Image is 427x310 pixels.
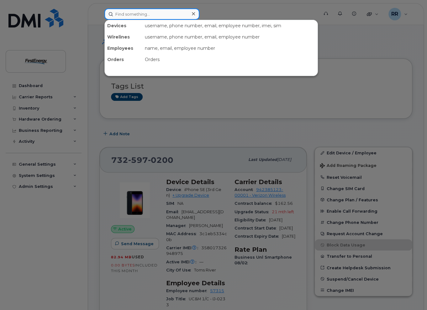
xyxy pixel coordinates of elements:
div: Orders [142,54,318,65]
div: name, email, employee number [142,43,318,54]
div: username, phone number, email, employee number, imei, sim [142,20,318,31]
div: Orders [105,54,142,65]
div: Wirelines [105,31,142,43]
div: Employees [105,43,142,54]
iframe: Messenger Launcher [400,283,422,305]
div: username, phone number, email, employee number [142,31,318,43]
div: Devices [105,20,142,31]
